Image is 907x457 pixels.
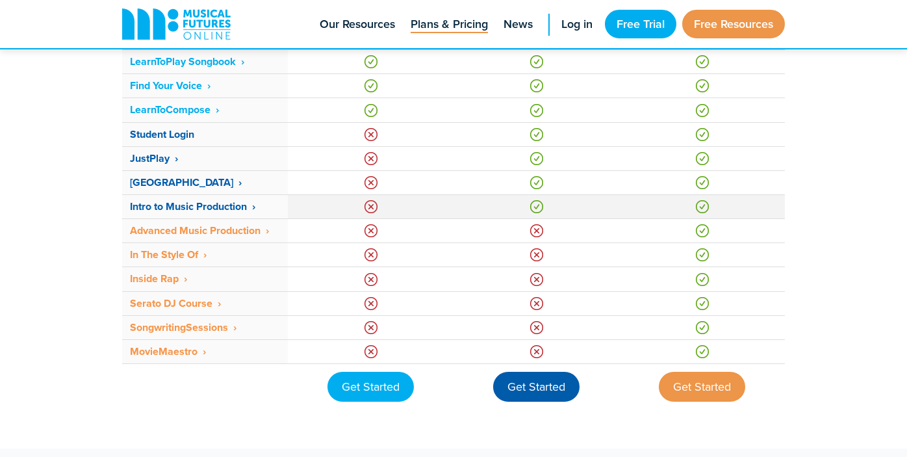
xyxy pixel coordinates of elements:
img: Yes [530,152,543,165]
a: Free Resources [682,10,785,38]
div: Get Started [493,372,580,402]
a: In The Style Of ‎ › [130,249,207,261]
img: Yes [530,79,543,92]
img: No [530,321,543,334]
img: No [364,345,377,358]
strong: JustPlay ‎ › [130,151,178,166]
img: No [364,152,377,165]
img: Yes [696,224,709,237]
div: Get Started [659,372,745,402]
img: Yes [696,345,709,358]
strong: LearnToPlay Songbook ‎ › [130,54,244,69]
span: News [504,16,533,33]
img: No [364,128,377,141]
strong: In The Style Of ‎ › [130,247,207,262]
img: No [364,321,377,334]
img: No [364,248,377,261]
strong: [GEOGRAPHIC_DATA] ‎ › [130,175,242,190]
span: Plans & Pricing [411,16,488,33]
div: Get Started [327,372,414,402]
a: [GEOGRAPHIC_DATA] ‎ › [130,177,242,189]
a: Free Trial [605,10,676,38]
strong: SongwritingSessions ‎ › [130,320,236,335]
a: Intro to Music Production ‎ › [130,201,255,213]
img: Yes [530,200,543,213]
strong: Intro to Music Production ‎ › [130,199,255,214]
img: Yes [696,55,709,68]
a: Serato DJ Course ‎ › [130,298,221,309]
strong: Advanced Music Production ‎ › [130,223,269,238]
img: Yes [530,128,543,141]
img: No [530,248,543,261]
strong: Serato DJ Course ‎ › [130,296,221,311]
img: No [530,273,543,286]
strong: MovieMaestro ‎ › [130,344,206,359]
img: No [530,297,543,310]
img: Yes [696,248,709,261]
img: Yes [530,55,543,68]
a: Inside Rap ‎ › [130,273,187,285]
img: Yes [696,297,709,310]
img: Yes [696,79,709,92]
a: LearnToPlay Songbook ‎ › [130,56,244,68]
img: Yes [696,321,709,334]
img: Yes [530,176,543,189]
span: Log in [561,16,593,33]
a: LearnToCompose ‎ › [130,104,219,116]
img: No [364,297,377,310]
img: No [364,176,377,189]
span: Our Resources [320,16,395,33]
img: No [530,345,543,358]
font: Student Login [130,127,194,142]
img: Yes [696,104,709,117]
img: No [364,200,377,213]
a: SongwritingSessions ‎ › [130,322,236,333]
img: Yes [364,79,377,92]
a: Advanced Music Production ‎ › [130,225,269,237]
img: No [364,273,377,286]
img: No [530,224,543,237]
img: No [364,224,377,237]
img: Yes [696,152,709,165]
img: Yes [696,176,709,189]
img: Yes [696,200,709,213]
strong: LearnToCompose ‎ › [130,102,219,117]
img: Yes [696,273,709,286]
img: Yes [364,104,377,117]
img: Yes [364,55,377,68]
a: MovieMaestro ‎ › [130,346,206,358]
strong: Inside Rap ‎ › [130,271,187,286]
img: Yes [530,104,543,117]
a: JustPlay ‎ › [130,153,178,164]
img: Yes [696,128,709,141]
strong: Find Your Voice ‎ › [130,78,211,93]
a: Find Your Voice ‎ › [130,80,211,92]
